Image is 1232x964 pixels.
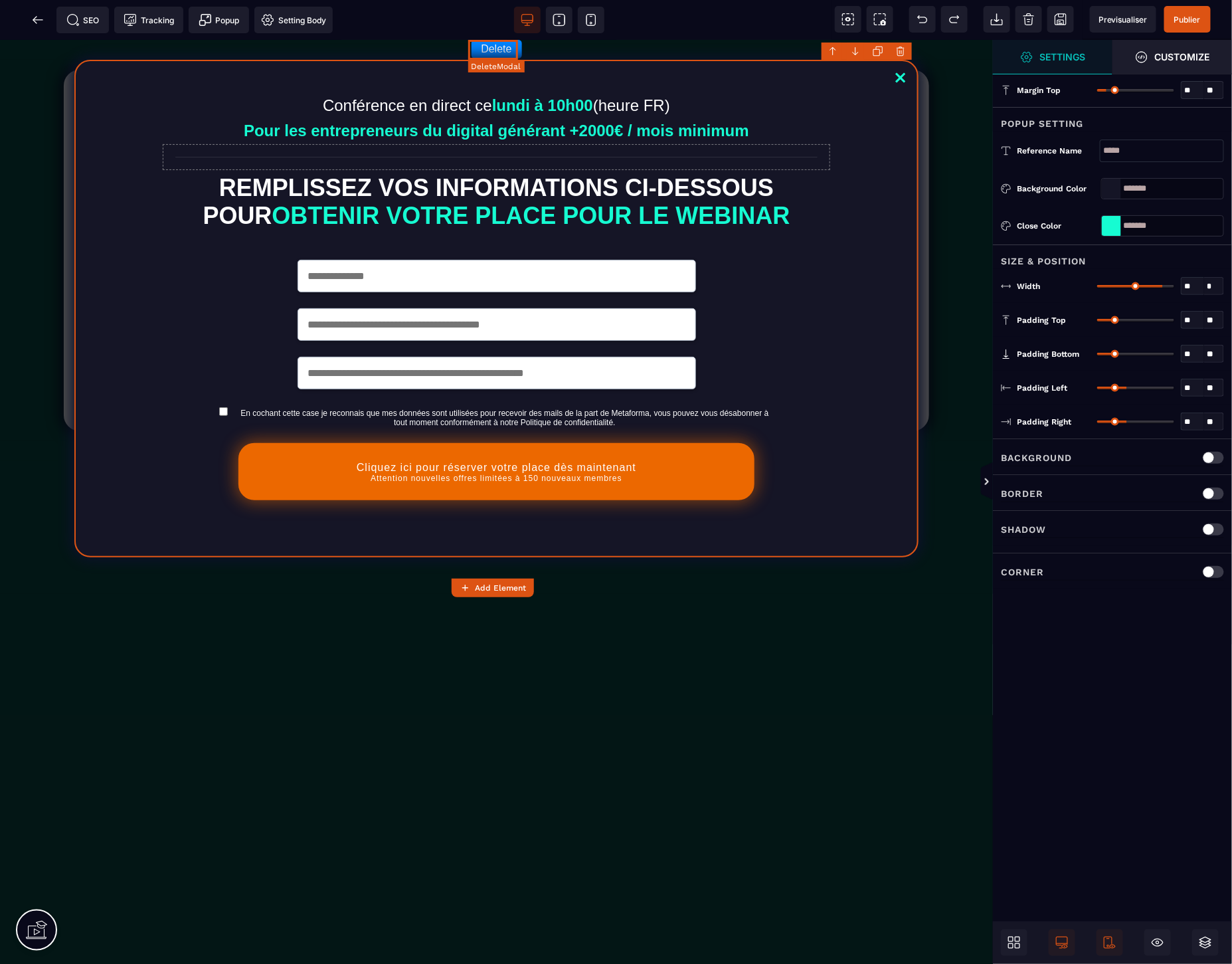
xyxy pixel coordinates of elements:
[1049,929,1075,956] span: Desktop Only
[1017,182,1096,195] div: Background Color
[199,13,240,27] span: Popup
[1017,315,1066,326] span: Padding Top
[66,13,100,27] span: SEO
[1155,52,1210,62] strong: Customize
[1090,6,1156,33] span: Preview
[1001,486,1043,502] p: Border
[261,13,326,27] span: Setting Body
[139,53,853,78] text: Conférence en direct ce (heure FR)
[233,369,776,387] label: En cochant cette case je reconnais que mes données sont utilisées pour recevoir des mails de la p...
[272,162,790,189] b: OBTENIR VOTRE PLACE POUR LE WEBINAR
[1001,450,1072,466] p: Background
[1017,144,1100,157] div: Reference name
[1192,929,1219,956] span: Open Layers
[1097,929,1123,956] span: Mobile Only
[238,403,754,460] button: Cliquez ici pour réserver votre place dès maintenantAttention nouvelles offres limitées à 150 nou...
[1017,281,1040,292] span: Width
[1017,383,1067,393] span: Padding Left
[1040,52,1086,62] strong: Settings
[124,13,174,27] span: Tracking
[244,82,749,100] b: Pour les entrepreneurs du digital générant +2000€ / mois minimum
[492,56,593,74] b: lundi à 10h00
[1017,219,1096,233] div: Close Color
[452,579,534,597] button: Add Element
[1017,349,1079,359] span: Padding Bottom
[1099,15,1148,25] span: Previsualiser
[993,244,1232,269] div: Size & Position
[1001,929,1027,956] span: Open Blocks
[993,107,1232,132] div: Popup Setting
[1001,522,1046,537] p: Shadow
[1112,40,1232,74] span: Open Style Manager
[1174,15,1201,25] span: Publier
[475,583,526,593] strong: Add Element
[203,134,780,189] b: REMPLISSEZ VOS INFORMATIONS CI-DESSOUS POUR
[993,40,1112,74] span: Settings
[1144,929,1171,956] span: Hide/Show Block
[835,6,861,33] span: View components
[867,6,893,33] span: Screenshot
[1001,564,1044,580] p: Corner
[887,25,914,54] a: Close
[1017,417,1071,427] span: Padding Right
[1017,85,1061,96] span: Margin Top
